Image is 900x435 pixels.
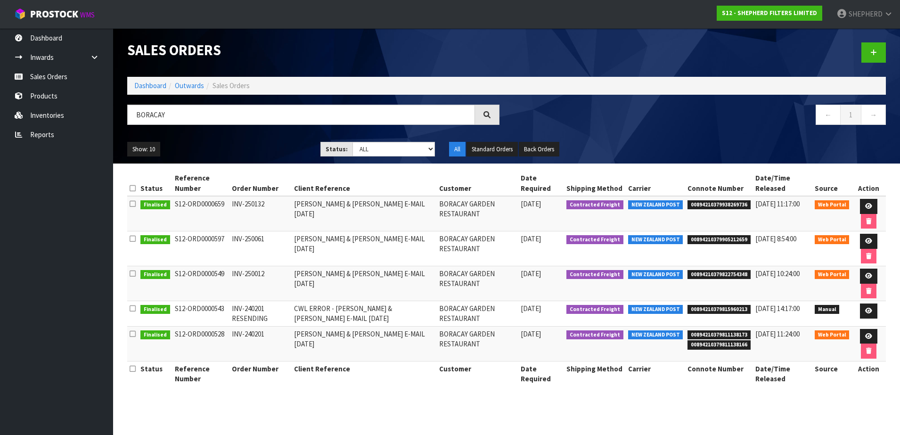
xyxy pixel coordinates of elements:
span: Contracted Freight [566,330,623,340]
th: Connote Number [685,171,753,196]
span: Contracted Freight [566,235,623,245]
span: 00894210379822754348 [687,270,751,279]
span: Contracted Freight [566,200,623,210]
span: [DATE] [521,304,541,313]
td: S12-ORD0000659 [172,196,230,231]
span: [DATE] [521,269,541,278]
span: 00894210379811138166 [687,340,751,350]
span: 00894210379938269736 [687,200,751,210]
a: ← [816,105,841,125]
th: Date/Time Released [753,171,812,196]
img: cube-alt.png [14,8,26,20]
th: Order Number [229,361,291,386]
h1: Sales Orders [127,42,499,58]
span: Finalised [140,235,170,245]
th: Reference Number [172,361,230,386]
th: Customer [437,171,518,196]
span: Finalised [140,270,170,279]
button: Back Orders [519,142,559,157]
span: Contracted Freight [566,305,623,314]
th: Action [851,171,886,196]
td: S12-ORD0000543 [172,301,230,327]
th: Status [138,361,172,386]
th: Client Reference [292,361,437,386]
th: Date/Time Released [753,361,812,386]
a: Outwards [175,81,204,90]
td: S12-ORD0000549 [172,266,230,301]
span: [DATE] [521,199,541,208]
td: INV-250132 [229,196,291,231]
span: [DATE] 8:54:00 [755,234,796,243]
a: Dashboard [134,81,166,90]
td: BORACAY GARDEN RESTAURANT [437,326,518,361]
span: [DATE] 11:17:00 [755,199,800,208]
span: NEW ZEALAND POST [628,200,683,210]
span: NEW ZEALAND POST [628,330,683,340]
td: BORACAY GARDEN RESTAURANT [437,301,518,327]
td: BORACAY GARDEN RESTAURANT [437,231,518,266]
strong: S12 - SHEPHERD FILTERS LIMITED [722,9,817,17]
td: INV-240201 [229,326,291,361]
th: Customer [437,361,518,386]
span: Web Portal [815,270,850,279]
button: Show: 10 [127,142,160,157]
span: Web Portal [815,235,850,245]
th: Connote Number [685,361,753,386]
span: Sales Orders [213,81,250,90]
th: Shipping Method [564,361,626,386]
th: Source [812,171,852,196]
td: BORACAY GARDEN RESTAURANT [437,196,518,231]
td: [PERSON_NAME] & [PERSON_NAME] E-MAIL [DATE] [292,326,437,361]
span: 00894210379811138173 [687,330,751,340]
button: All [449,142,466,157]
span: NEW ZEALAND POST [628,270,683,279]
th: Carrier [626,171,686,196]
th: Action [851,361,886,386]
span: [DATE] [521,234,541,243]
span: 00894210379815960213 [687,305,751,314]
th: Status [138,171,172,196]
span: NEW ZEALAND POST [628,305,683,314]
span: [DATE] 10:24:00 [755,269,800,278]
span: Web Portal [815,200,850,210]
td: [PERSON_NAME] & [PERSON_NAME] E-MAIL [DATE] [292,266,437,301]
th: Carrier [626,361,686,386]
th: Date Required [518,171,564,196]
td: BORACAY GARDEN RESTAURANT [437,266,518,301]
strong: Status: [326,145,348,153]
span: [DATE] [521,329,541,338]
span: Finalised [140,200,170,210]
td: S12-ORD0000528 [172,326,230,361]
input: Search sales orders [127,105,475,125]
td: INV-250061 [229,231,291,266]
td: S12-ORD0000597 [172,231,230,266]
th: Shipping Method [564,171,626,196]
nav: Page navigation [514,105,886,128]
span: Contracted Freight [566,270,623,279]
td: [PERSON_NAME] & [PERSON_NAME] E-MAIL [DATE] [292,231,437,266]
th: Client Reference [292,171,437,196]
th: Date Required [518,361,564,386]
span: Finalised [140,330,170,340]
th: Reference Number [172,171,230,196]
button: Standard Orders [466,142,518,157]
span: Manual [815,305,840,314]
span: ProStock [30,8,78,20]
span: Finalised [140,305,170,314]
td: CWL ERROR - [PERSON_NAME] & [PERSON_NAME] E-MAIL [DATE] [292,301,437,327]
span: NEW ZEALAND POST [628,235,683,245]
td: [PERSON_NAME] & [PERSON_NAME] E-MAIL [DATE] [292,196,437,231]
small: WMS [80,10,95,19]
a: → [861,105,886,125]
span: Web Portal [815,330,850,340]
span: [DATE] 14:17:00 [755,304,800,313]
td: INV-240201 RESENDING [229,301,291,327]
th: Order Number [229,171,291,196]
td: INV-250012 [229,266,291,301]
span: 00894210379905212659 [687,235,751,245]
span: [DATE] 11:24:00 [755,329,800,338]
span: SHEPHERD [849,9,883,18]
a: 1 [840,105,861,125]
th: Source [812,361,852,386]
